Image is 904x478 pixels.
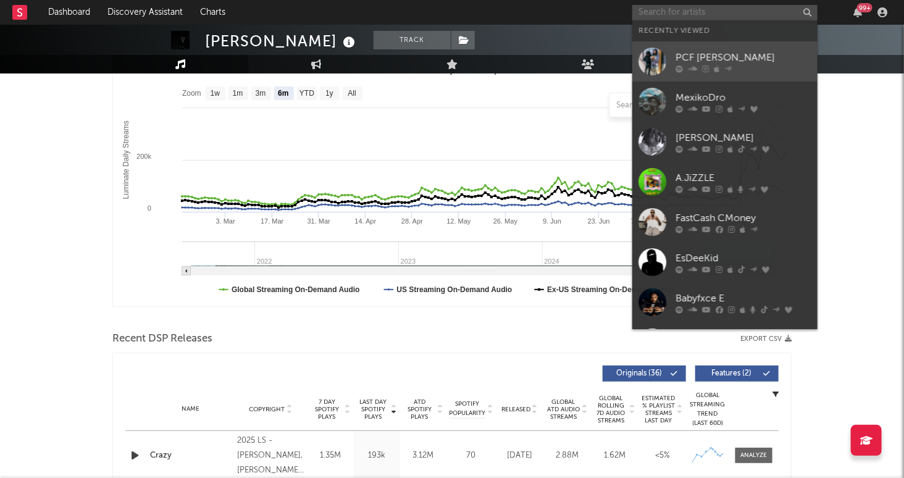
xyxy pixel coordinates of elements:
div: 1.62M [594,450,635,462]
a: PCF [PERSON_NAME] [632,41,818,82]
text: YTD [299,90,314,98]
a: A.JiZZLE [632,162,818,202]
text: 12. May [446,217,471,225]
span: ATD Spotify Plays [403,398,436,421]
text: Luminate Daily Streams [122,120,130,199]
text: 3. Mar [216,217,236,225]
span: 7 Day Spotify Plays [311,398,343,421]
input: Search by song name or URL [610,101,740,111]
a: EsDeeKid [632,242,818,282]
div: 99 + [857,3,873,12]
text: 14. Apr [354,217,376,225]
div: [PERSON_NAME] [676,131,811,146]
button: Track [374,31,451,49]
text: Zoom [182,90,201,98]
div: MexikoDro [676,91,811,106]
div: [PERSON_NAME] [205,31,358,51]
div: 1.35M [311,450,351,462]
a: MexikoDro [632,82,818,122]
span: Features ( 2 ) [703,370,760,377]
div: 193k [357,450,397,462]
text: 1y [325,90,333,98]
div: Name [150,405,231,414]
div: 2.88M [546,450,588,462]
a: FastCash CMoney [632,202,818,242]
text: 26. May [493,217,518,225]
text: 200k [136,153,151,160]
span: Global Rolling 7D Audio Streams [594,395,628,424]
text: 31. Mar [308,217,331,225]
div: Global Streaming Trend (Last 60D) [689,391,726,428]
span: Spotify Popularity [450,400,486,418]
div: <5% [642,450,683,462]
div: 70 [450,450,493,462]
span: Last Day Spotify Plays [357,398,390,421]
span: Copyright [249,406,285,413]
a: [PERSON_NAME] [632,322,818,363]
text: All [348,90,356,98]
span: Released [501,406,530,413]
button: Originals(36) [603,366,686,382]
text: Ex-US Streaming On-Demand Audio [547,285,674,294]
button: 99+ [853,7,862,17]
text: 28. Apr [401,217,423,225]
a: [PERSON_NAME] [632,122,818,162]
text: US Streaming On-Demand Audio [397,285,513,294]
span: Recent DSP Releases [112,332,212,346]
a: Babyfxce E [632,282,818,322]
text: 17. Mar [261,217,284,225]
text: Global Streaming On-Demand Audio [232,285,360,294]
text: 3m [256,90,266,98]
a: Crazy [150,450,231,462]
div: [DATE] [499,450,540,462]
text: 6m [278,90,288,98]
svg: Luminate Daily Consumption [113,59,792,306]
div: Babyfxce E [676,291,811,306]
span: Estimated % Playlist Streams Last Day [642,395,676,424]
button: Export CSV [740,335,792,343]
text: 9. Jun [543,217,561,225]
input: Search for artists [632,5,818,20]
div: A.JiZZLE [676,171,811,186]
text: 1m [233,90,243,98]
button: Features(2) [695,366,779,382]
text: 7. [DATE] [631,217,660,225]
div: FastCash CMoney [676,211,811,226]
div: EsDeeKid [676,251,811,266]
text: 1w [211,90,220,98]
span: Global ATD Audio Streams [546,398,580,421]
text: 0 [148,204,151,212]
div: PCF [PERSON_NAME] [676,51,811,65]
text: 23. Jun [588,217,610,225]
div: 2025 LS - [PERSON_NAME], [PERSON_NAME]. appears courtesy of Arista Records, a division of Sony Mu... [237,434,304,478]
span: Originals ( 36 ) [611,370,668,377]
div: 3.12M [403,450,443,462]
div: Recently Viewed [638,23,811,38]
